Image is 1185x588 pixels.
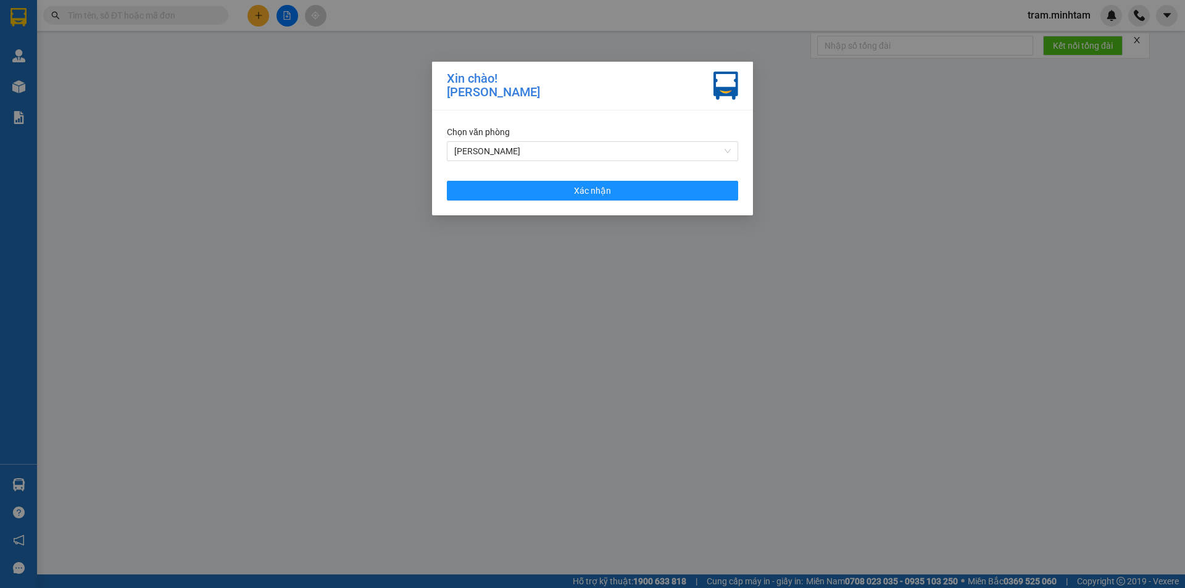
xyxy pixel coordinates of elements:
span: Xác nhận [574,184,611,197]
span: Hồ Chí Minh [454,142,731,160]
img: vxr-icon [713,72,738,100]
button: Xác nhận [447,181,738,201]
div: Xin chào! [PERSON_NAME] [447,72,540,100]
div: Chọn văn phòng [447,125,738,139]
